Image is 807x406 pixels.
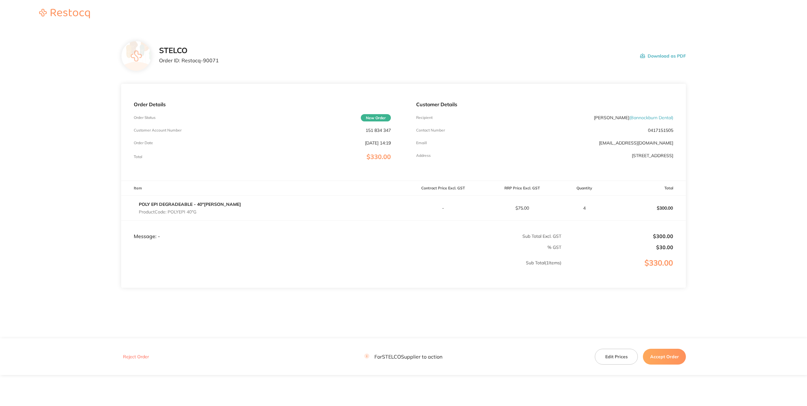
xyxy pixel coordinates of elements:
[483,181,562,196] th: RRP Price Excl. GST
[416,128,445,132] p: Contact Number
[416,115,433,120] p: Recipient
[599,140,673,146] a: [EMAIL_ADDRESS][DOMAIN_NAME]
[159,58,219,63] p: Order ID: Restocq- 90071
[121,181,403,196] th: Item
[134,155,142,159] p: Total
[594,115,673,120] p: [PERSON_NAME]
[403,181,483,196] th: Contract Price Excl. GST
[134,128,182,132] p: Customer Account Number
[562,233,673,239] p: $300.00
[364,354,442,360] p: For STELCO Supplier to action
[648,128,673,133] p: 0417151505
[416,141,427,145] p: Emaill
[134,141,153,145] p: Order Date
[361,114,391,121] span: New Order
[366,128,391,133] p: 151 834 347
[607,200,686,216] p: $300.00
[562,244,673,250] p: $30.00
[159,46,219,55] h2: STELCO
[134,101,391,107] p: Order Details
[416,101,673,107] p: Customer Details
[134,115,156,120] p: Order Status
[121,245,561,250] p: % GST
[121,220,403,239] td: Message: -
[632,153,673,158] p: [STREET_ADDRESS]
[365,140,391,145] p: [DATE] 14:19
[404,206,482,211] p: -
[629,115,673,120] span: ( Bannockburn Dental )
[121,354,151,360] button: Reject Order
[404,234,561,239] p: Sub Total Excl. GST
[121,260,561,278] p: Sub Total ( 1 Items)
[33,9,96,18] img: Restocq logo
[643,349,686,365] button: Accept Order
[562,259,686,280] p: $330.00
[367,153,391,161] span: $330.00
[416,153,431,158] p: Address
[483,206,561,211] p: $75.00
[562,206,607,211] p: 4
[139,201,241,207] a: POLY EPI DEGRADEABLE - 40"[PERSON_NAME]
[33,9,96,19] a: Restocq logo
[562,181,607,196] th: Quantity
[139,209,241,214] p: Product Code: POLYEPI 40"G
[640,46,686,66] button: Download as PDF
[607,181,686,196] th: Total
[595,349,638,365] button: Edit Prices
